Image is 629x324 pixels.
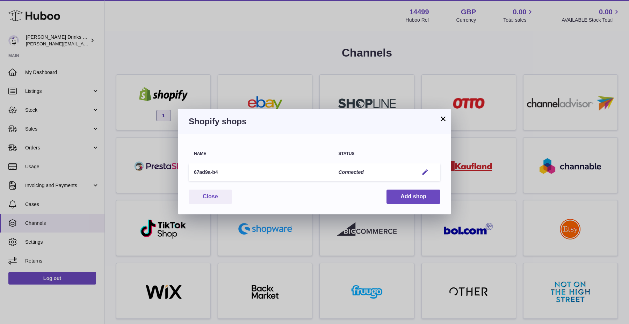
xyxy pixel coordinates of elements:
[333,163,413,181] td: Connected
[338,152,408,156] div: Status
[189,163,333,181] td: 67ad9a-b4
[189,116,440,127] h3: Shopify shops
[194,152,328,156] div: Name
[439,115,447,123] button: ×
[189,190,232,204] button: Close
[386,190,440,204] button: Add shop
